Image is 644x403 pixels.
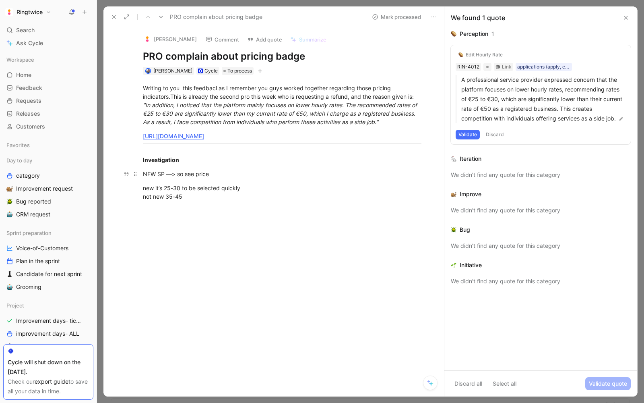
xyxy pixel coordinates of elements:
[451,262,456,268] img: 🌱
[451,227,456,233] img: 🪲
[222,67,254,75] div: To process
[3,227,93,293] div: Sprint preparationVoice-of-CustomersPlan in the sprint♟️Candidate for next sprint🤖Grooming
[143,185,240,191] span: new it’s 25-30 to be selected quickly
[451,170,631,180] div: We didn’t find any quote for this category
[451,191,456,197] img: 🐌
[3,195,93,208] a: 🪲Bug reported
[6,301,24,310] span: Project
[8,377,89,396] div: Check our to save all your data in time.
[35,378,68,385] a: export guide
[5,269,14,279] button: ♟️
[460,260,482,270] div: Initiative
[6,185,13,192] img: 🐌
[5,184,14,193] button: 🐌
[6,229,52,237] span: Sprint preparation
[140,33,200,45] button: logo[PERSON_NAME]
[244,34,286,45] button: Add quote
[460,29,488,39] div: Perception
[3,255,93,267] a: Plan in the sprint
[143,85,414,100] span: Writing to you this feedbacl as I remember you guys worked together regarding those pricing indic...
[227,67,252,75] span: To process
[299,36,326,43] span: Summarize
[3,95,93,107] a: Requests
[143,193,182,200] span: not new 35-45
[461,75,626,123] p: A professional service provider expressed concern that the platform focuses on lower hourly rates...
[143,170,421,178] div: NEW SP —> so see price
[3,183,93,195] a: 🐌Improvement request
[5,342,14,351] button: ♟️
[451,156,456,162] img: 🐇
[16,110,40,118] span: Releases
[6,141,30,149] span: Favorites
[3,242,93,254] a: Voice-of-Customers
[6,56,34,64] span: Workspace
[5,197,14,206] button: 🪲
[5,282,14,292] button: 🤖
[16,185,73,193] span: Improvement request
[16,38,43,48] span: Ask Cycle
[16,257,60,265] span: Plan in the sprint
[16,25,35,35] span: Search
[3,299,93,312] div: Project
[5,210,14,219] button: 🤖
[143,156,179,163] strong: Investigation
[456,50,506,60] button: 🥔Edit Hourly Rate
[16,210,50,218] span: CRM request
[3,24,93,36] div: Search
[6,156,32,164] span: Day to day
[3,120,93,133] a: Customers
[6,211,13,218] img: 🤖
[202,34,243,45] button: Comment
[16,343,67,351] span: Card investigations
[585,377,631,390] button: Validate quote
[451,206,631,215] div: We didn’t find any quote for this category
[6,343,13,350] img: ♟️
[287,34,330,45] button: Summarize
[456,130,480,139] button: Validate
[3,341,93,353] a: ♟️Card investigations
[16,283,41,291] span: Grooming
[16,244,68,252] span: Voice-of-Customers
[153,68,192,74] span: [PERSON_NAME]
[3,281,93,293] a: 🤖Grooming
[143,102,419,125] em: "In addition, I noticed that the platform mainly focuses on lower hourly rates. The recommended r...
[3,268,93,280] a: ♟️Candidate for next sprint
[16,84,42,92] span: Feedback
[16,197,51,206] span: Bug reported
[6,198,13,205] img: 🪲
[3,154,93,166] div: Day to day
[6,284,13,290] img: 🤖
[3,208,93,220] a: 🤖CRM request
[143,133,204,139] a: [URL][DOMAIN_NAME]
[6,271,13,277] img: ♟️
[17,8,43,16] h1: Ringtwice
[3,54,93,66] div: Workspace
[466,52,503,58] div: Edit Hourly Rate
[143,50,421,63] h1: PRO complain about pricing badge
[143,35,151,43] img: logo
[368,11,425,23] button: Mark processed
[3,170,93,182] a: category
[491,29,494,39] div: 1
[3,154,93,220] div: Day to daycategory🐌Improvement request🪲Bug reported🤖CRM request
[3,315,93,327] a: Improvement days- tickets ready
[460,154,481,164] div: Iteration
[3,108,93,120] a: Releases
[8,357,89,377] div: Cycle will shut down on the [DATE].
[16,71,31,79] span: Home
[3,69,93,81] a: Home
[451,276,631,286] div: We didn’t find any quote for this category
[618,116,624,122] img: pen.svg
[3,6,53,18] button: RingtwiceRingtwice
[451,377,486,390] button: Discard all
[16,270,82,278] span: Candidate for next sprint
[451,13,505,23] div: We found 1 quote
[451,241,631,251] div: We didn’t find any quote for this category
[3,139,93,151] div: Favorites
[16,97,41,105] span: Requests
[3,328,93,340] a: improvement days- ALL
[489,377,520,390] button: Select all
[5,8,13,16] img: Ringtwice
[458,52,463,57] img: 🥔
[3,299,93,353] div: ProjectImprovement days- tickets readyimprovement days- ALL♟️Card investigations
